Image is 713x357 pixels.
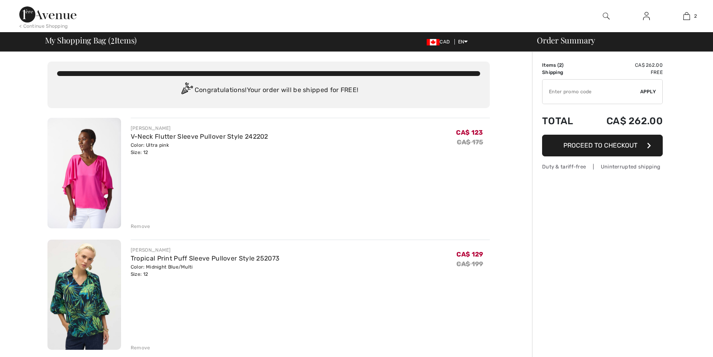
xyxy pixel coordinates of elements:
span: CA$ 129 [456,250,483,258]
span: My Shopping Bag ( Items) [45,36,137,44]
img: My Bag [683,11,690,21]
img: Tropical Print Puff Sleeve Pullover Style 252073 [47,240,121,350]
button: Proceed to Checkout [542,135,663,156]
img: search the website [603,11,610,21]
a: 2 [667,11,706,21]
span: 2 [559,62,562,68]
div: < Continue Shopping [19,23,68,30]
a: V-Neck Flutter Sleeve Pullover Style 242202 [131,133,268,140]
img: Canadian Dollar [427,39,440,45]
div: [PERSON_NAME] [131,125,268,132]
s: CA$ 175 [457,138,483,146]
s: CA$ 199 [456,260,483,268]
div: Congratulations! Your order will be shipped for FREE! [57,82,480,98]
span: Proceed to Checkout [563,142,637,149]
img: 1ère Avenue [19,6,76,23]
a: Sign In [637,11,656,21]
img: Congratulation2.svg [179,82,195,98]
td: CA$ 262.00 [585,107,663,135]
div: [PERSON_NAME] [131,246,279,254]
input: Promo code [542,80,640,104]
td: Shipping [542,69,585,76]
a: Tropical Print Puff Sleeve Pullover Style 252073 [131,254,279,262]
span: CA$ 123 [456,129,483,136]
img: My Info [643,11,650,21]
td: Items ( ) [542,62,585,69]
td: Free [585,69,663,76]
div: Color: Ultra pink Size: 12 [131,142,268,156]
div: Remove [131,344,150,351]
span: 2 [694,12,697,20]
div: Remove [131,223,150,230]
td: Total [542,107,585,135]
span: Apply [640,88,656,95]
span: CAD [427,39,453,45]
div: Duty & tariff-free | Uninterrupted shipping [542,163,663,170]
span: 2 [111,34,115,45]
span: EN [458,39,468,45]
img: V-Neck Flutter Sleeve Pullover Style 242202 [47,118,121,228]
div: Order Summary [527,36,708,44]
div: Color: Midnight Blue/Multi Size: 12 [131,263,279,278]
td: CA$ 262.00 [585,62,663,69]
